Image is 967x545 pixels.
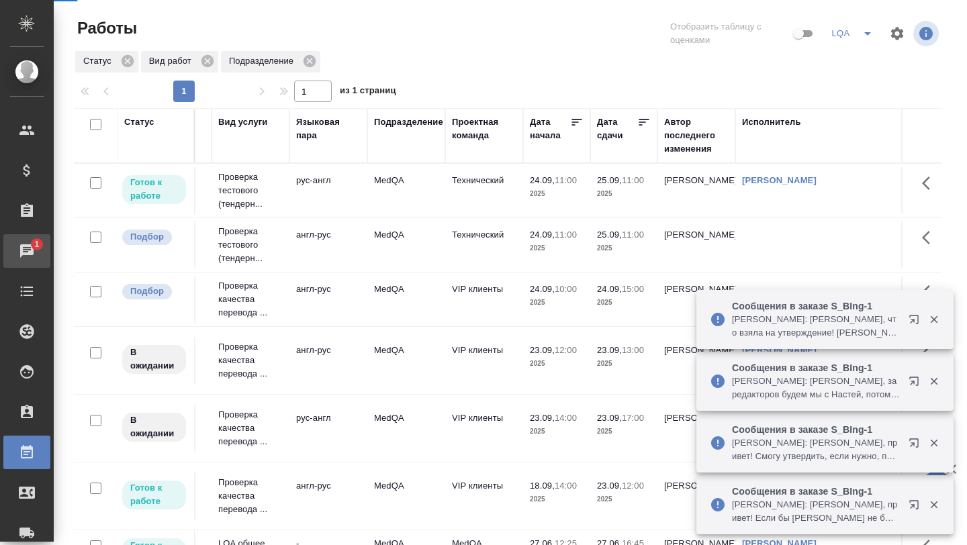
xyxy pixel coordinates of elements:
a: [PERSON_NAME] [742,175,817,185]
p: 23.09, [597,413,622,423]
p: 23.09, [597,345,622,355]
span: Настроить таблицу [881,17,913,50]
p: Сообщения в заказе S_BIng-1 [732,485,900,498]
td: MedQA [367,337,445,384]
td: VIP клиенты [445,337,523,384]
td: англ-рус [289,221,367,268]
td: англ-рус [289,473,367,519]
p: 11:00 [555,230,577,240]
div: Дата начала [530,115,570,142]
button: Открыть в новой вкладке [901,306,933,338]
p: 23.09, [597,481,622,491]
p: 2025 [597,242,651,255]
p: Вид работ [149,54,196,68]
p: Проверка тестового (тендерн... [218,170,283,211]
td: англ-рус [289,337,367,384]
p: 2025 [530,357,584,370]
div: Можно подбирать исполнителей [121,228,187,246]
div: split button [827,23,881,44]
button: Закрыть [920,499,948,511]
div: Исполнитель может приступить к работе [121,479,187,511]
p: [PERSON_NAME]: [PERSON_NAME], привет! Если бы [PERSON_NAME] не была в отпуске, мы бы тебя не прос... [732,498,900,525]
p: 11:00 [622,175,644,185]
td: [PERSON_NAME] [657,473,735,519]
p: Сообщения в заказе S_BIng-1 [732,361,900,375]
p: 2025 [597,187,651,201]
p: 24.09, [597,284,622,294]
div: Дата сдачи [597,115,637,142]
td: [PERSON_NAME] [657,221,735,268]
td: Технический [445,221,523,268]
p: Проверка качества перевода ... [218,408,283,448]
div: Автор последнего изменения [664,115,729,156]
p: Проверка качества перевода ... [218,476,283,516]
button: Закрыть [920,313,948,326]
td: [PERSON_NAME] [657,276,735,323]
p: [PERSON_NAME]: [PERSON_NAME], за редакторов будем мы с Настей, потому что по опыту мы больше всег... [732,375,900,401]
p: Проверка тестового (тендерн... [218,225,283,265]
span: Работы [74,17,137,39]
td: рус-англ [289,405,367,452]
p: Готов к работе [130,176,178,203]
td: VIP клиенты [445,405,523,452]
button: Закрыть [920,437,948,449]
p: 2025 [597,357,651,370]
button: Здесь прячутся важные кнопки [914,221,946,254]
p: 18.09, [530,481,555,491]
p: Подразделение [229,54,298,68]
div: Вид работ [141,51,218,72]
p: Подбор [130,230,164,244]
p: 10:00 [555,284,577,294]
p: 2025 [530,296,584,309]
span: из 1 страниц [340,83,396,102]
p: 23.09, [530,413,555,423]
p: Сообщения в заказе S_BIng-1 [732,299,900,313]
p: 2025 [530,493,584,506]
button: Открыть в новой вкладке [901,368,933,400]
div: Исполнитель [742,115,801,129]
td: MedQA [367,405,445,452]
p: 25.09, [597,175,622,185]
div: Исполнитель назначен, приступать к работе пока рано [121,411,187,443]
span: 1 [26,238,47,251]
td: MedQA [367,473,445,519]
td: VIP клиенты [445,276,523,323]
p: 11:00 [622,230,644,240]
td: Технический [445,167,523,214]
p: 25.09, [597,230,622,240]
td: [PERSON_NAME] [657,337,735,384]
td: MedQA [367,167,445,214]
p: 24.09, [530,175,555,185]
p: 2025 [597,425,651,438]
p: 2025 [530,425,584,438]
button: Открыть в новой вкладке [901,491,933,524]
a: 1 [3,234,50,268]
p: 14:00 [555,413,577,423]
td: MedQA [367,221,445,268]
div: Подразделение [374,115,443,129]
p: 13:00 [622,345,644,355]
p: 12:00 [622,481,644,491]
p: Готов к работе [130,481,178,508]
p: Статус [83,54,116,68]
p: 2025 [530,242,584,255]
p: 17:00 [622,413,644,423]
p: Проверка качества перевода ... [218,340,283,381]
span: Отобразить таблицу с оценками [670,20,790,47]
p: 23.09, [530,345,555,355]
button: Здесь прячутся важные кнопки [914,276,946,308]
p: 14:00 [555,481,577,491]
p: Сообщения в заказе S_BIng-1 [732,423,900,436]
td: [PERSON_NAME] [657,167,735,214]
div: Языковая пара [296,115,361,142]
p: Проверка качества перевода ... [218,279,283,319]
p: 2025 [530,187,584,201]
p: В ожидании [130,413,178,440]
p: Подбор [130,285,164,298]
button: Открыть в новой вкладке [901,430,933,462]
p: 2025 [597,296,651,309]
p: 24.09, [530,284,555,294]
p: 12:00 [555,345,577,355]
div: Исполнитель может приступить к работе [121,174,187,205]
button: Здесь прячутся важные кнопки [914,167,946,199]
